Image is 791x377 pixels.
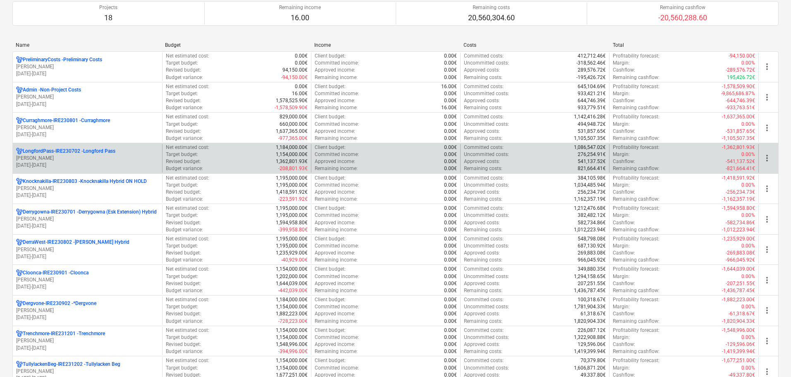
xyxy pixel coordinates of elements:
[16,209,23,216] div: Project has multi currencies enabled
[464,42,606,48] div: Costs
[16,269,23,276] div: Project has multi currencies enabled
[578,165,606,172] p: 821,664.41€
[16,162,159,169] p: [DATE] - [DATE]
[276,182,308,189] p: 1,195,000.00€
[166,60,198,67] p: Target budget :
[16,300,23,307] div: Project has multi currencies enabled
[315,158,355,165] p: Approved income :
[578,212,606,219] p: 382,482.12€
[16,148,159,169] div: LongfordPass-IRE230702 -Longford Pass[PERSON_NAME][DATE]-[DATE]
[722,144,755,151] p: -1,362,801.93€
[444,113,457,120] p: 0.00€
[166,165,203,172] p: Budget variance :
[613,104,660,111] p: Remaining cashflow :
[275,104,308,111] p: -1,578,509.90€
[444,97,457,104] p: 0.00€
[464,243,509,250] p: Uncommitted costs :
[16,216,159,223] p: [PERSON_NAME]
[315,257,358,264] p: Remaining income :
[16,178,23,185] div: Project has multi currencies enabled
[166,74,203,81] p: Budget variance :
[444,121,457,128] p: 0.00€
[741,151,755,158] p: 0.00%
[16,283,159,291] p: [DATE] - [DATE]
[741,243,755,250] p: 0.00%
[578,235,606,243] p: 548,798.08€
[166,151,198,158] p: Target budget :
[578,257,606,264] p: 966,045.92€
[464,182,509,189] p: Uncommitted costs :
[578,53,606,60] p: 412,712.46€
[166,196,203,203] p: Budget variance :
[574,135,606,142] p: 1,105,507.35€
[578,151,606,158] p: 276,254.91€
[613,226,660,233] p: Remaining cashflow :
[762,275,772,285] span: more_vert
[444,151,457,158] p: 0.00€
[578,219,606,226] p: 582,734.86€
[23,300,96,307] p: Dergvone-IRE230902 - *Dergvone
[282,67,308,74] p: 94,150.00€
[722,196,755,203] p: -1,162,357.19€
[722,113,755,120] p: -1,637,365.00€
[276,158,308,165] p: 1,362,801.93€
[613,189,635,196] p: Cashflow :
[464,128,500,135] p: Approved costs :
[166,121,198,128] p: Target budget :
[315,219,355,226] p: Approved income :
[726,165,755,172] p: -821,664.41€
[315,189,355,196] p: Approved income :
[23,239,129,246] p: DerraWest-IRE230802 - [PERSON_NAME] Hybrid
[166,53,209,60] p: Net estimated cost :
[315,235,346,243] p: Client budget :
[613,158,635,165] p: Cashflow :
[444,67,457,74] p: 0.00€
[729,53,755,60] p: -94,150.00€
[613,67,635,74] p: Cashflow :
[613,243,630,250] p: Margin :
[762,92,772,102] span: more_vert
[722,205,755,212] p: -1,594,958.80€
[315,196,358,203] p: Remaining income :
[726,97,755,104] p: -644,746.39€
[99,4,117,11] p: Projects
[16,269,159,291] div: Cloonca-IRE230901 -Cloonca[PERSON_NAME][DATE]-[DATE]
[721,90,755,97] p: -9,865,686.87%
[315,205,346,212] p: Client budget :
[23,117,110,124] p: Curraghmore-IRE230801 - Curraghmore
[464,97,500,104] p: Approved costs :
[279,4,321,11] p: Remaining income
[613,90,630,97] p: Margin :
[722,226,755,233] p: -1,012,223.94€
[16,330,159,351] div: Trenchmore-IRE231201 -Trenchmore[PERSON_NAME][DATE]-[DATE]
[574,182,606,189] p: 1,034,485.94€
[444,226,457,233] p: 0.00€
[762,184,772,194] span: more_vert
[166,97,201,104] p: Revised budget :
[444,205,457,212] p: 0.00€
[166,212,198,219] p: Target budget :
[315,67,355,74] p: Approved income :
[315,182,359,189] p: Committed income :
[726,67,755,74] p: -289,576.72€
[444,257,457,264] p: 0.00€
[16,63,159,70] p: [PERSON_NAME]
[166,189,201,196] p: Revised budget :
[613,205,660,212] p: Profitability forecast :
[23,178,147,185] p: Knocknakilla-IRE230803 - Knocknakilla Hybrid ON HOLD
[292,90,308,97] p: 16.00€
[16,185,159,192] p: [PERSON_NAME]
[444,74,457,81] p: 0.00€
[464,104,502,111] p: Remaining costs :
[726,158,755,165] p: -541,137.52€
[16,86,23,94] div: Project has multi currencies enabled
[444,53,457,60] p: 0.00€
[16,131,159,138] p: [DATE] - [DATE]
[276,128,308,135] p: 1,637,365.00€
[166,243,198,250] p: Target budget :
[444,165,457,172] p: 0.00€
[16,94,159,101] p: [PERSON_NAME]
[441,104,457,111] p: 16.00€
[166,175,209,182] p: Net estimated cost :
[468,13,515,23] p: 20,560,304.60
